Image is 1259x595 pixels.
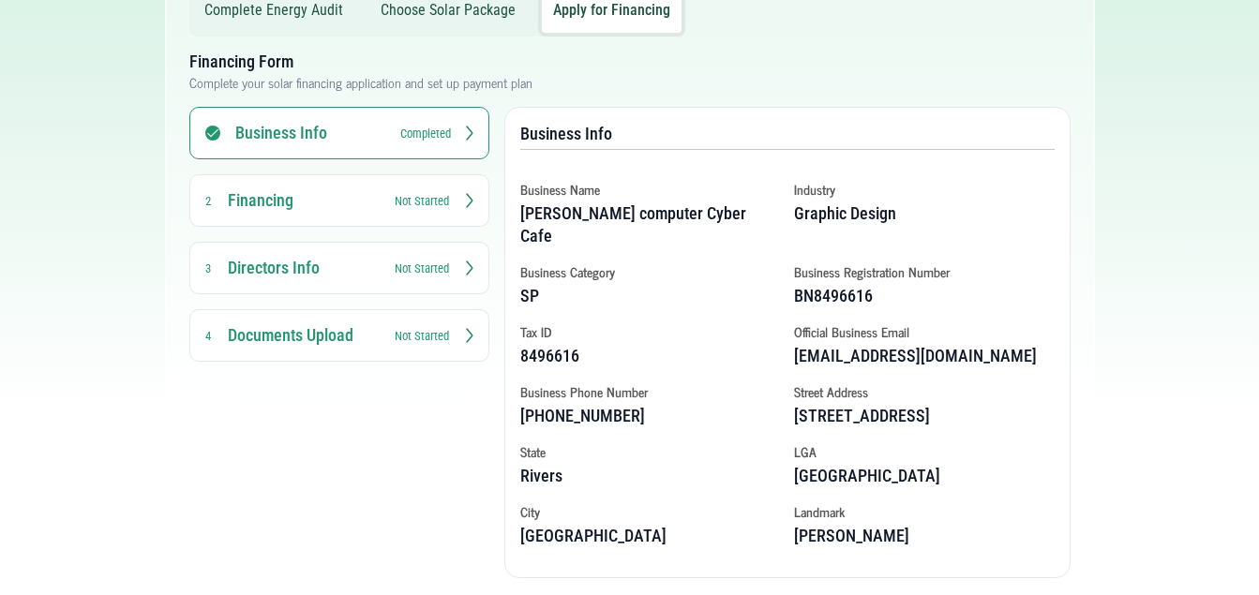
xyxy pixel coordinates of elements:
small: 3 [205,261,211,275]
button: Financing 2 Not Started [189,174,489,227]
p: Business Phone Number [520,382,779,401]
h3: Financing [228,189,378,212]
h4: [GEOGRAPHIC_DATA] [520,525,779,547]
h4: [EMAIL_ADDRESS][DOMAIN_NAME] [794,345,1053,367]
small: Not Started [395,192,449,210]
p: LGA [794,442,1053,461]
p: Business Registration Number [794,262,1053,281]
p: Official Business Email [794,322,1053,341]
h3: Business Info [520,123,1055,145]
h4: Graphic Design [794,202,1053,225]
h4: SP [520,285,779,307]
h3: Documents Upload [228,324,378,347]
h4: [PERSON_NAME] [794,525,1053,547]
h4: 8496616 [520,345,779,367]
h4: [PERSON_NAME] computer Cyber Cafe [520,202,779,247]
button: Directors Info 3 Not Started [189,242,489,294]
h4: Rivers [520,465,779,487]
h3: Business Info [235,122,385,144]
p: Industry [794,180,1053,199]
small: Not Started [395,260,449,277]
p: Business Category [520,262,779,281]
h4: [STREET_ADDRESS] [794,405,1053,427]
p: Landmark [794,502,1053,521]
h4: [PHONE_NUMBER] [520,405,779,427]
small: Not Started [395,327,449,345]
p: City [520,502,779,521]
small: Completed [400,125,451,142]
p: State [520,442,779,461]
p: Complete your solar financing application and set up payment plan [189,73,1071,92]
button: Documents Upload 4 Not Started [189,309,489,362]
p: Tax ID [520,322,779,341]
p: Street Address [794,382,1053,401]
button: Business Info Completed [189,107,489,159]
small: 2 [205,194,211,208]
h4: BN8496616 [794,285,1053,307]
h3: Directors Info [228,257,378,279]
h4: [GEOGRAPHIC_DATA] [794,465,1053,487]
h3: Financing Form [189,51,1071,73]
small: 4 [205,329,211,343]
p: Business Name [520,180,779,199]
